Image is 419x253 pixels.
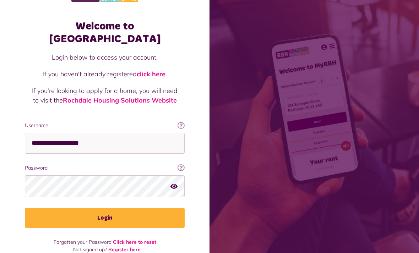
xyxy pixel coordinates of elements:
a: Click here to reset [113,239,156,245]
button: Login [25,208,185,228]
p: If you haven't already registered . [32,69,178,79]
label: Password [25,164,185,172]
p: If you're looking to apply for a home, you will need to visit the [32,86,178,105]
a: Register here [108,246,141,253]
span: Not signed up? [73,246,107,253]
p: Login below to access your account. [32,53,178,62]
a: click here [137,70,165,78]
label: Username [25,122,185,129]
a: Rochdale Housing Solutions Website [63,96,177,104]
span: Forgotten your Password [54,239,111,245]
h1: Welcome to [GEOGRAPHIC_DATA] [25,20,185,45]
